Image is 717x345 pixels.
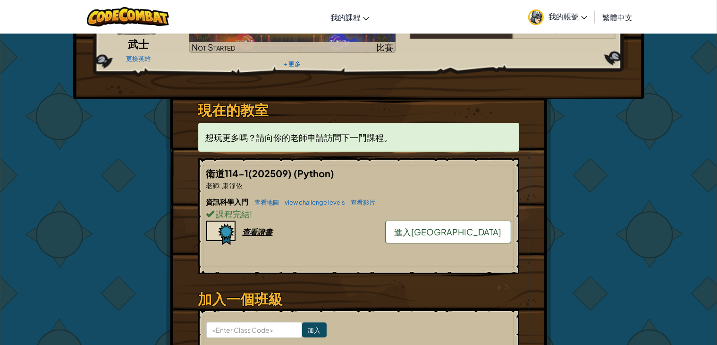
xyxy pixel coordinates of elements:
h3: 現在的教室 [198,99,519,121]
input: <Enter Class Code> [206,322,302,338]
span: 我的帳號 [548,11,587,21]
span: 比賽 [376,42,393,52]
a: 查看影片 [346,198,376,206]
a: Not Started比賽 [189,17,396,53]
a: 繁體中文 [598,4,637,30]
img: Golden Goal [189,17,396,53]
span: Not Started [192,42,236,52]
a: 查看證書 [206,227,273,237]
span: : [219,181,221,190]
h3: 加入一個班級 [198,288,519,310]
img: certificate-icon.png [206,221,236,245]
a: + 更多 [284,60,301,68]
span: 繁體中文 [602,12,633,22]
span: ! [250,208,253,219]
span: 想玩更多嗎？請向你的老師申請訪問下一門課程。 [206,132,393,143]
a: 我的課程 [326,4,374,30]
a: 更換英雄 [126,55,151,62]
span: 進入[GEOGRAPHIC_DATA] [395,226,502,237]
span: (Python) [294,167,335,179]
a: 衛道114 1(202509)#7/53玩家 [410,30,616,41]
input: 加入 [302,322,327,337]
span: 武士 [128,37,149,51]
span: 衛道114-1(202509) [206,167,294,179]
a: 查看地圖 [250,198,279,206]
img: avatar [528,9,544,25]
img: CodeCombat logo [87,7,169,26]
span: 課程完結 [215,208,250,219]
span: 我的課程 [330,12,361,22]
span: 康 淨依 [221,181,243,190]
div: 查看證書 [243,227,273,237]
a: 我的帳號 [523,2,592,32]
a: view challenge levels [280,198,346,206]
span: 老師 [206,181,219,190]
span: 資訊科學入門 [206,197,250,206]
